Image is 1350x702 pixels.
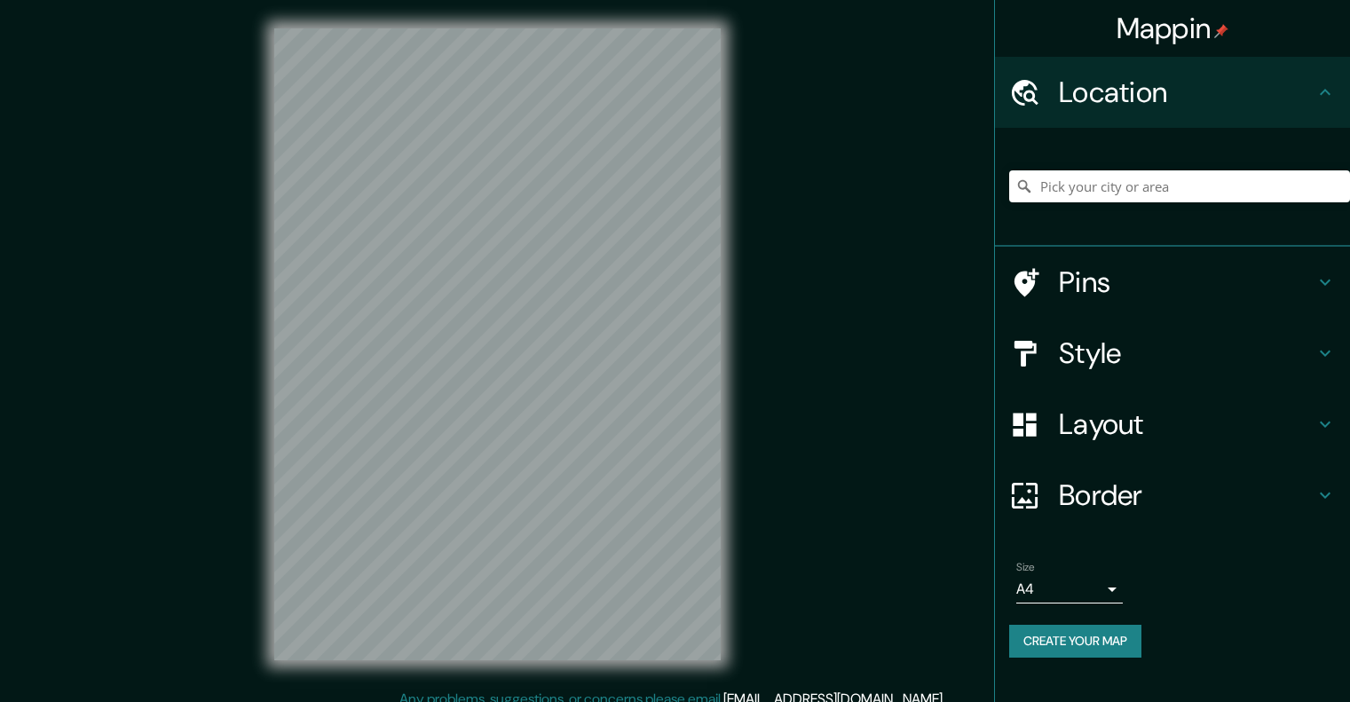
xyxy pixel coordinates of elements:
input: Pick your city or area [1009,170,1350,202]
h4: Border [1059,477,1314,513]
img: pin-icon.png [1214,24,1228,38]
h4: Pins [1059,264,1314,300]
label: Size [1016,560,1035,575]
canvas: Map [274,28,721,660]
div: Layout [995,389,1350,460]
h4: Layout [1059,406,1314,442]
button: Create your map [1009,625,1141,658]
h4: Style [1059,335,1314,371]
div: Location [995,57,1350,128]
div: Border [995,460,1350,531]
h4: Location [1059,75,1314,110]
h4: Mappin [1117,11,1229,46]
div: Style [995,318,1350,389]
div: Pins [995,247,1350,318]
div: A4 [1016,575,1123,603]
iframe: Help widget launcher [1192,633,1330,682]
